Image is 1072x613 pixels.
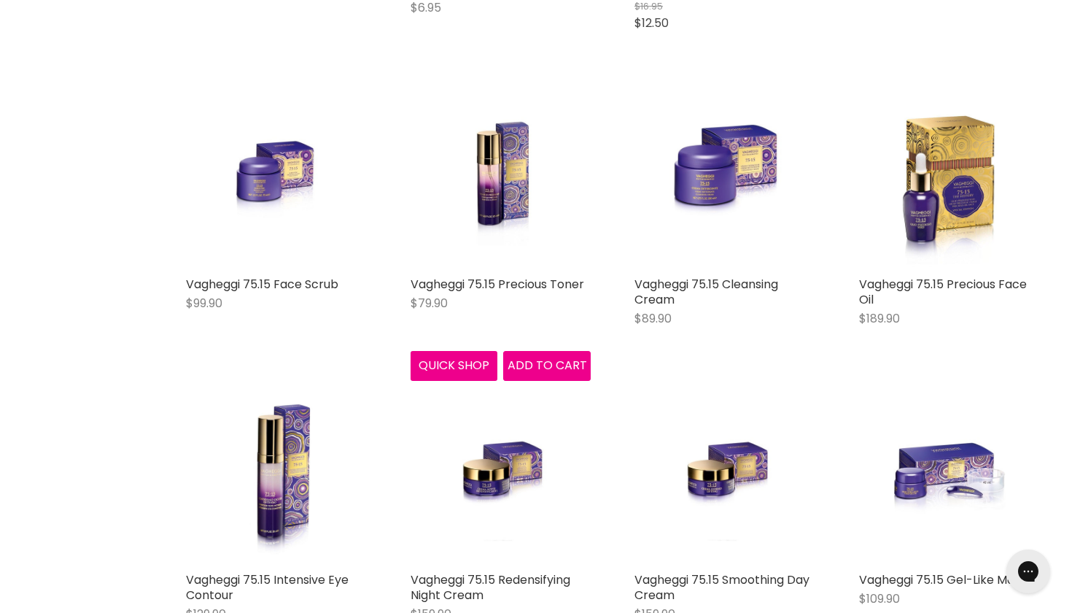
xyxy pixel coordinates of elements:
[664,88,785,269] img: Vagheggi 75.15 Cleansing Cream
[634,88,815,269] a: Vagheggi 75.15 Cleansing Cream
[411,571,570,604] a: Vagheggi 75.15 Redensifying Night Cream
[216,88,336,269] img: Vagheggi 75.15 Face Scrub
[634,384,815,565] a: Vagheggi 75.15 Smoothing Day Cream
[634,15,669,31] span: $12.50
[186,384,367,565] img: Vagheggi 75.15 Intensive Eye Contour
[859,310,900,327] span: $189.90
[186,88,367,269] a: Vagheggi 75.15 Face Scrub
[859,88,1040,269] img: Vagheggi 75.15 Precious Face Oil
[411,276,584,293] a: Vagheggi 75.15 Precious Toner
[859,276,1027,308] a: Vagheggi 75.15 Precious Face Oil
[186,571,349,604] a: Vagheggi 75.15 Intensive Eye Contour
[411,295,448,312] span: $79.90
[411,351,498,380] button: Quick shop
[889,384,1009,565] img: Vagheggi 75.15 Gel-Like Mask
[440,88,561,269] img: Vagheggi 75.15 Precious Toner
[508,357,587,374] span: Add to cart
[634,276,778,308] a: Vagheggi 75.15 Cleansing Cream
[634,310,672,327] span: $89.90
[186,295,222,312] span: $99.90
[186,276,338,293] a: Vagheggi 75.15 Face Scrub
[999,544,1057,598] iframe: Gorgias live chat messenger
[859,590,900,607] span: $109.90
[503,351,591,380] button: Add to cart
[411,384,591,565] a: Vagheggi 75.15 Redensifying Night Cream
[664,384,785,565] img: Vagheggi 75.15 Smoothing Day Cream
[440,384,561,565] img: Vagheggi 75.15 Redensifying Night Cream
[859,384,1040,565] a: Vagheggi 75.15 Gel-Like Mask
[859,571,1027,588] a: Vagheggi 75.15 Gel-Like Mask
[411,88,591,269] a: Vagheggi 75.15 Precious Toner
[634,571,809,604] a: Vagheggi 75.15 Smoothing Day Cream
